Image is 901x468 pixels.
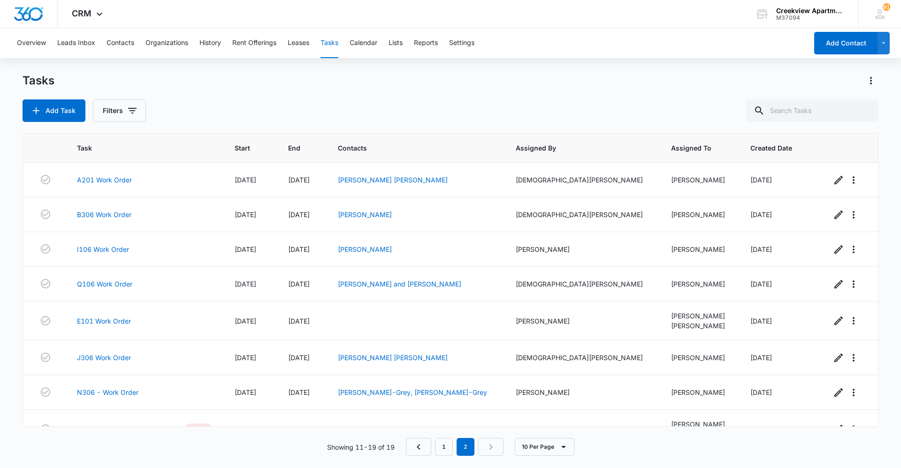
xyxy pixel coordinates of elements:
[516,353,648,362] div: [DEMOGRAPHIC_DATA][PERSON_NAME]
[516,210,648,219] div: [DEMOGRAPHIC_DATA][PERSON_NAME]
[185,423,212,435] div: Urgent
[77,316,131,326] a: E101 Work Order
[77,143,199,153] span: Task
[671,244,728,254] div: [PERSON_NAME]
[77,353,131,362] a: J306 Work Order
[77,210,131,219] a: B306 Work Order
[57,28,95,58] button: Leads Inbox
[107,28,134,58] button: Contacts
[338,143,480,153] span: Contacts
[338,280,461,288] a: [PERSON_NAME] and [PERSON_NAME]
[93,99,146,122] button: Filters
[288,425,310,433] span: [DATE]
[516,143,634,153] span: Assigned By
[235,280,256,288] span: [DATE]
[750,317,772,325] span: [DATE]
[671,279,728,289] div: [PERSON_NAME]
[288,388,310,396] span: [DATE]
[338,388,487,396] a: [PERSON_NAME]-Grey, [PERSON_NAME]-Grey
[750,425,772,433] span: [DATE]
[883,3,890,11] span: 91
[235,388,256,396] span: [DATE]
[338,211,392,219] a: [PERSON_NAME]
[515,438,574,456] button: 10 Per Page
[671,175,728,185] div: [PERSON_NAME]
[23,99,85,122] button: Add Task
[288,354,310,362] span: [DATE]
[671,353,728,362] div: [PERSON_NAME]
[288,245,310,253] span: [DATE]
[671,419,728,429] div: [PERSON_NAME]
[350,28,377,58] button: Calendar
[671,311,728,321] div: [PERSON_NAME]
[232,28,276,58] button: Rent Offerings
[750,176,772,184] span: [DATE]
[199,28,221,58] button: History
[414,28,438,58] button: Reports
[235,354,256,362] span: [DATE]
[671,387,728,397] div: [PERSON_NAME]
[338,176,448,184] a: [PERSON_NAME] [PERSON_NAME]
[457,438,474,456] em: 2
[288,211,310,219] span: [DATE]
[288,317,310,325] span: [DATE]
[77,244,129,254] a: I106 Work Order
[776,7,845,15] div: account name
[750,143,795,153] span: Created Date
[750,211,772,219] span: [DATE]
[776,15,845,21] div: account id
[235,143,252,153] span: Start
[235,211,256,219] span: [DATE]
[288,28,309,58] button: Leases
[235,245,256,253] span: [DATE]
[516,387,648,397] div: [PERSON_NAME]
[77,175,132,185] a: A201 Work Order
[72,8,92,18] span: CRM
[235,317,256,325] span: [DATE]
[288,176,310,184] span: [DATE]
[406,438,431,456] a: Previous Page
[77,387,138,397] a: N306 - Work Order
[338,354,448,362] a: [PERSON_NAME] [PERSON_NAME]
[235,425,256,433] span: [DATE]
[750,280,772,288] span: [DATE]
[746,99,878,122] input: Search Tasks
[863,73,878,88] button: Actions
[77,424,174,434] a: A202 - Work Order *Pending*
[883,3,890,11] div: notifications count
[449,28,474,58] button: Settings
[750,245,772,253] span: [DATE]
[671,210,728,219] div: [PERSON_NAME]
[516,175,648,185] div: [DEMOGRAPHIC_DATA][PERSON_NAME]
[750,354,772,362] span: [DATE]
[516,316,648,326] div: [PERSON_NAME]
[814,32,878,54] button: Add Contact
[671,321,728,331] div: [PERSON_NAME]
[671,143,714,153] span: Assigned To
[77,279,132,289] a: Q106 Work Order
[288,280,310,288] span: [DATE]
[406,438,504,456] nav: Pagination
[17,28,46,58] button: Overview
[23,74,54,88] h1: Tasks
[338,425,450,433] a: [PERSON_NAME], [PERSON_NAME]
[327,442,395,452] p: Showing 11-19 of 19
[389,28,403,58] button: Lists
[338,245,392,253] a: [PERSON_NAME]
[288,143,302,153] span: End
[516,424,648,434] div: [DEMOGRAPHIC_DATA][PERSON_NAME]
[516,244,648,254] div: [PERSON_NAME]
[435,438,453,456] a: Page 1
[321,28,338,58] button: Tasks
[235,176,256,184] span: [DATE]
[516,279,648,289] div: [DEMOGRAPHIC_DATA][PERSON_NAME]
[750,388,772,396] span: [DATE]
[145,28,188,58] button: Organizations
